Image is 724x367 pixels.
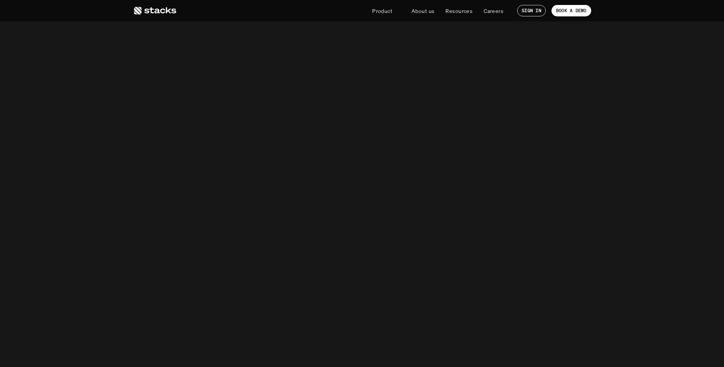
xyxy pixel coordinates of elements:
p: Resources [445,7,472,15]
p: About us [411,7,434,15]
p: SIGN IN [522,8,541,13]
a: BOOK A DEMO [551,5,591,16]
a: Careers [479,4,508,18]
p: Careers [484,7,503,15]
a: SIGN IN [517,5,546,16]
a: About us [407,4,439,18]
p: Product [372,7,392,15]
a: Resources [441,4,477,18]
p: BOOK A DEMO [556,8,587,13]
